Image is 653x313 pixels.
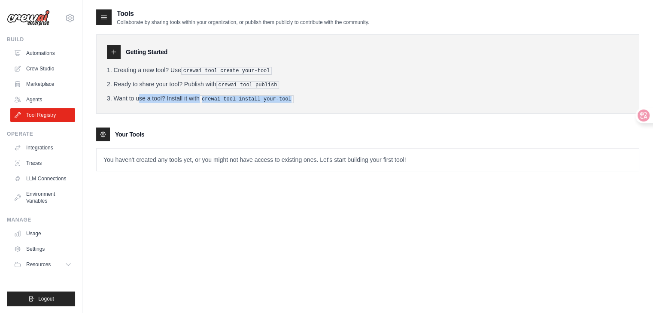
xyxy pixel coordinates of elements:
button: Resources [10,258,75,271]
p: You haven't created any tools yet, or you might not have access to existing ones. Let's start bui... [97,149,639,171]
li: Creating a new tool? Use [107,66,629,75]
h2: Tools [117,9,369,19]
li: Want to use a tool? Install it with [107,94,629,103]
div: Build [7,36,75,43]
p: Collaborate by sharing tools within your organization, or publish them publicly to contribute wit... [117,19,369,26]
pre: crewai tool install your-tool [200,95,294,103]
img: Logo [7,10,50,26]
h3: Your Tools [115,130,144,139]
a: Integrations [10,141,75,155]
a: Tool Registry [10,108,75,122]
a: Environment Variables [10,187,75,208]
a: Automations [10,46,75,60]
a: Usage [10,227,75,240]
a: Agents [10,93,75,106]
div: Manage [7,216,75,223]
span: Logout [38,295,54,302]
a: LLM Connections [10,172,75,185]
a: Traces [10,156,75,170]
div: Operate [7,131,75,137]
a: Crew Studio [10,62,75,76]
a: Settings [10,242,75,256]
li: Ready to share your tool? Publish with [107,80,629,89]
span: Resources [26,261,51,268]
a: Marketplace [10,77,75,91]
button: Logout [7,292,75,306]
pre: crewai tool publish [216,81,279,89]
pre: crewai tool create your-tool [181,67,272,75]
h3: Getting Started [126,48,167,56]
